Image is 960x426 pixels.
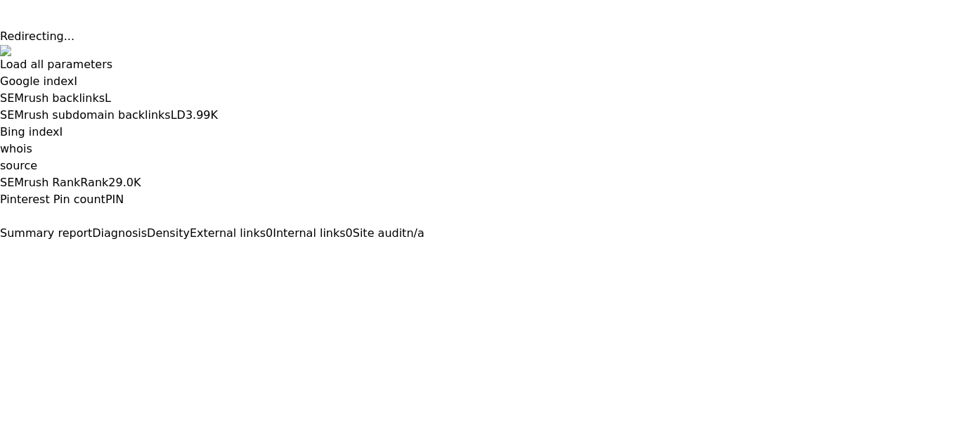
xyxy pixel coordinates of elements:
span: External links [190,226,266,240]
a: 3.99K [186,108,218,122]
span: Internal links [273,226,345,240]
span: LD [171,108,186,122]
span: Site audit [353,226,407,240]
span: n/a [406,226,424,240]
span: Rank [80,176,108,189]
span: Diagnosis [92,226,147,240]
span: PIN [105,193,124,206]
span: I [60,125,63,138]
span: L [105,91,111,105]
a: 29.0K [108,176,141,189]
span: Density [147,226,190,240]
a: Site auditn/a [353,226,424,240]
span: 0 [346,226,353,240]
span: 0 [266,226,273,240]
span: I [74,75,77,88]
